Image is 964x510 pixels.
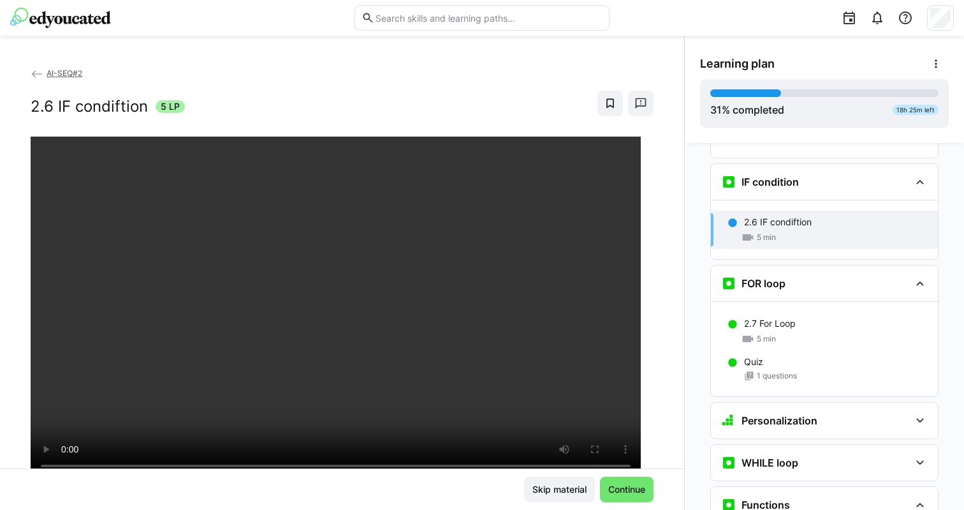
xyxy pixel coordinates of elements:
h3: FOR loop [741,277,785,290]
span: 1 questions [757,371,797,381]
p: 2.6 IF condiftion [744,216,812,229]
h3: IF condition [741,176,799,188]
p: Quiz [744,356,763,368]
h2: 2.6 IF condiftion [31,97,148,116]
span: AI-SEQ#2 [47,68,82,78]
p: 2.7 For Loop [744,317,796,330]
span: Skip material [530,483,588,496]
div: 18h 25m left [893,105,938,115]
span: 5 min [757,334,776,344]
h3: Personalization [741,414,817,427]
input: Search skills and learning paths… [374,12,602,24]
button: Continue [600,477,654,502]
div: % completed [710,102,784,117]
span: Continue [606,483,647,496]
span: Learning plan [700,57,775,71]
button: Skip material [524,477,595,502]
a: AI-SEQ#2 [31,68,82,78]
span: 5 min [757,232,776,243]
span: 31 [710,103,722,116]
h3: WHILE loop [741,456,798,469]
span: 5 LP [161,100,180,113]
